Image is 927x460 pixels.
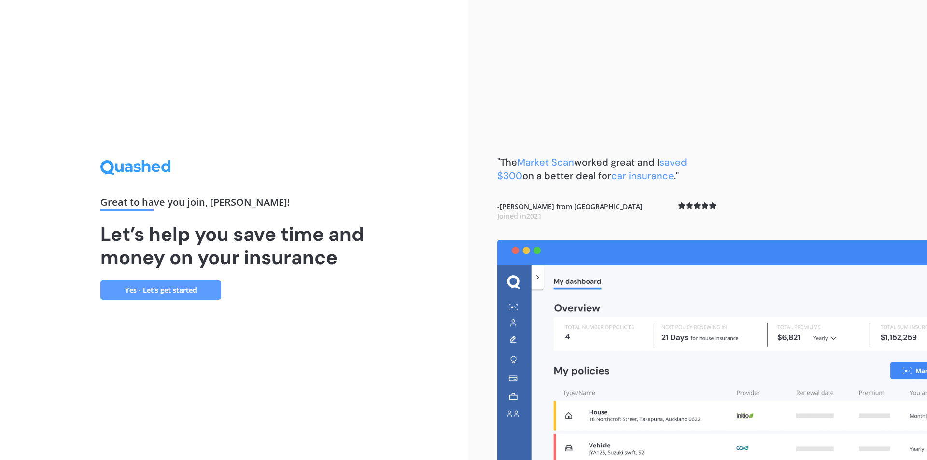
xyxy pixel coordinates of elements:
[100,280,221,300] a: Yes - Let’s get started
[100,223,368,269] h1: Let’s help you save time and money on your insurance
[517,156,574,168] span: Market Scan
[497,156,687,182] span: saved $300
[497,156,687,182] b: "The worked great and I on a better deal for ."
[497,240,927,460] img: dashboard.webp
[497,202,643,221] b: - [PERSON_NAME] from [GEOGRAPHIC_DATA]
[100,197,368,211] div: Great to have you join , [PERSON_NAME] !
[611,169,674,182] span: car insurance
[497,211,542,221] span: Joined in 2021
